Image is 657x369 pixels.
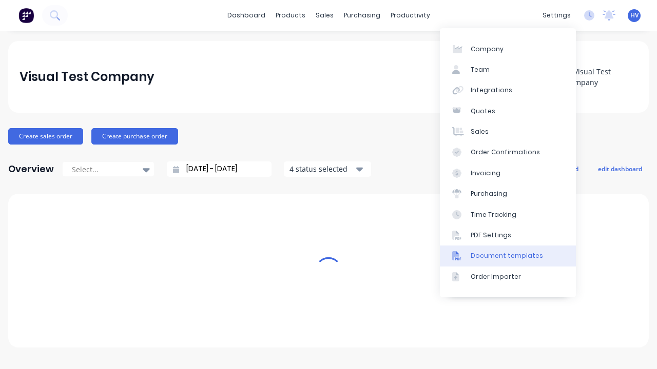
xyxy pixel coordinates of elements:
[385,8,435,23] div: productivity
[471,65,490,74] div: Team
[471,107,495,116] div: Quotes
[471,189,507,198] div: Purchasing
[471,127,489,136] div: Sales
[537,8,576,23] div: settings
[440,59,576,80] a: Team
[222,8,270,23] a: dashboard
[471,148,540,157] div: Order Confirmations
[440,38,576,59] a: Company
[471,86,512,95] div: Integrations
[440,204,576,224] a: Time Tracking
[91,128,178,145] button: Create purchase order
[471,45,504,54] div: Company
[471,231,511,240] div: PDF Settings
[440,80,576,100] a: Integrations
[471,210,516,219] div: Time Tracking
[591,162,649,175] button: edit dashboard
[471,169,500,178] div: Invoicing
[440,121,576,142] a: Sales
[311,8,339,23] div: sales
[630,11,639,20] span: HV
[440,225,576,245] a: PDF Settings
[440,142,576,162] a: Order Confirmations
[471,251,543,260] div: Document templates
[339,8,385,23] div: purchasing
[284,161,371,177] button: 4 status selected
[18,8,34,23] img: Factory
[8,159,54,179] div: Overview
[440,245,576,266] a: Document templates
[289,163,354,174] div: 4 status selected
[440,163,576,183] a: Invoicing
[566,66,637,88] img: Visual Test Company
[20,67,154,87] div: Visual Test Company
[440,183,576,204] a: Purchasing
[440,101,576,121] a: Quotes
[440,266,576,287] a: Order Importer
[270,8,311,23] div: products
[8,128,83,145] button: Create sales order
[471,272,521,281] div: Order Importer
